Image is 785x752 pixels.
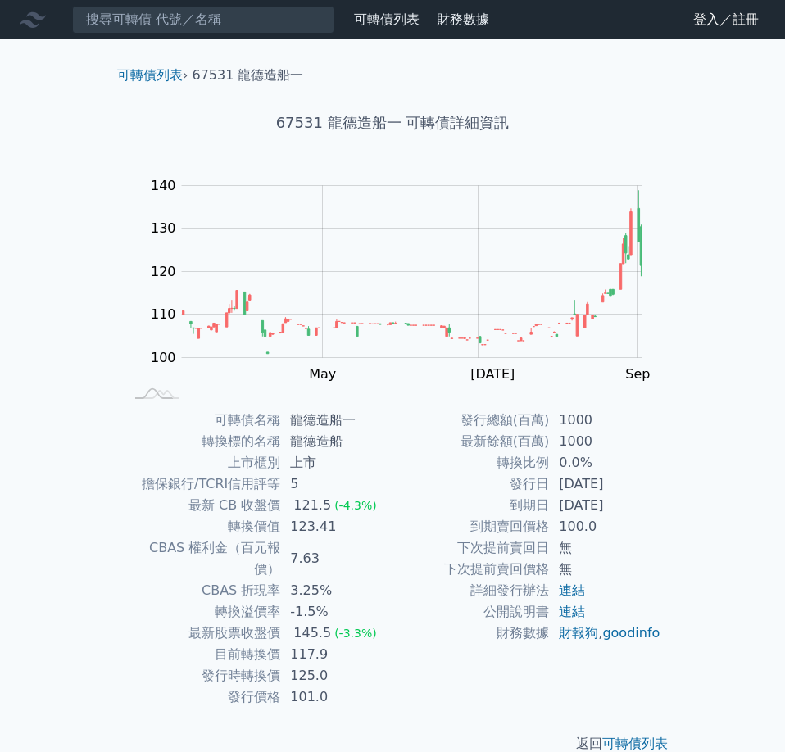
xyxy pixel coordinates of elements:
[280,601,392,623] td: -1.5%
[280,516,392,537] td: 123.41
[124,686,280,708] td: 發行價格
[280,686,392,708] td: 101.0
[280,665,392,686] td: 125.0
[290,495,334,516] div: 121.5
[151,178,176,193] tspan: 140
[549,559,661,580] td: 無
[392,601,549,623] td: 公開說明書
[280,644,392,665] td: 117.9
[392,410,549,431] td: 發行總額(百萬)
[124,665,280,686] td: 發行時轉換價
[124,495,280,516] td: 最新 CB 收盤價
[392,559,549,580] td: 下次提前賣回價格
[280,537,392,580] td: 7.63
[104,111,681,134] h1: 67531 龍德造船一 可轉債詳細資訊
[392,495,549,516] td: 到期日
[549,516,661,537] td: 100.0
[309,366,336,382] tspan: May
[151,306,176,322] tspan: 110
[549,495,661,516] td: [DATE]
[392,452,549,473] td: 轉換比例
[151,264,176,279] tspan: 120
[392,537,549,559] td: 下次提前賣回日
[392,473,549,495] td: 發行日
[559,604,585,619] a: 連結
[124,644,280,665] td: 目前轉換價
[193,66,304,85] li: 67531 龍德造船一
[124,516,280,537] td: 轉換價值
[280,452,392,473] td: 上市
[124,473,280,495] td: 擔保銀行/TCRI信用評等
[559,625,598,641] a: 財報狗
[392,580,549,601] td: 詳細發行辦法
[549,431,661,452] td: 1000
[151,220,176,236] tspan: 130
[124,623,280,644] td: 最新股票收盤價
[470,366,515,382] tspan: [DATE]
[549,623,661,644] td: ,
[290,623,334,644] div: 145.5
[334,499,377,512] span: (-4.3%)
[124,452,280,473] td: 上市櫃別
[280,410,392,431] td: 龍德造船一
[354,11,420,27] a: 可轉債列表
[549,452,661,473] td: 0.0%
[437,11,489,27] a: 財務數據
[680,7,772,33] a: 登入／註冊
[280,431,392,452] td: 龍德造船
[392,516,549,537] td: 到期賣回價格
[124,410,280,431] td: 可轉債名稱
[559,582,585,598] a: 連結
[280,580,392,601] td: 3.25%
[392,623,549,644] td: 財務數據
[549,410,661,431] td: 1000
[143,178,667,382] g: Chart
[280,473,392,495] td: 5
[151,350,176,365] tspan: 100
[602,736,668,751] a: 可轉債列表
[72,6,334,34] input: 搜尋可轉債 代號／名稱
[549,537,661,559] td: 無
[334,627,377,640] span: (-3.3%)
[392,431,549,452] td: 最新餘額(百萬)
[117,67,183,83] a: 可轉債列表
[117,66,188,85] li: ›
[124,431,280,452] td: 轉換標的名稱
[549,473,661,495] td: [DATE]
[124,537,280,580] td: CBAS 權利金（百元報價）
[124,601,280,623] td: 轉換溢價率
[124,580,280,601] td: CBAS 折現率
[625,366,650,382] tspan: Sep
[602,625,660,641] a: goodinfo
